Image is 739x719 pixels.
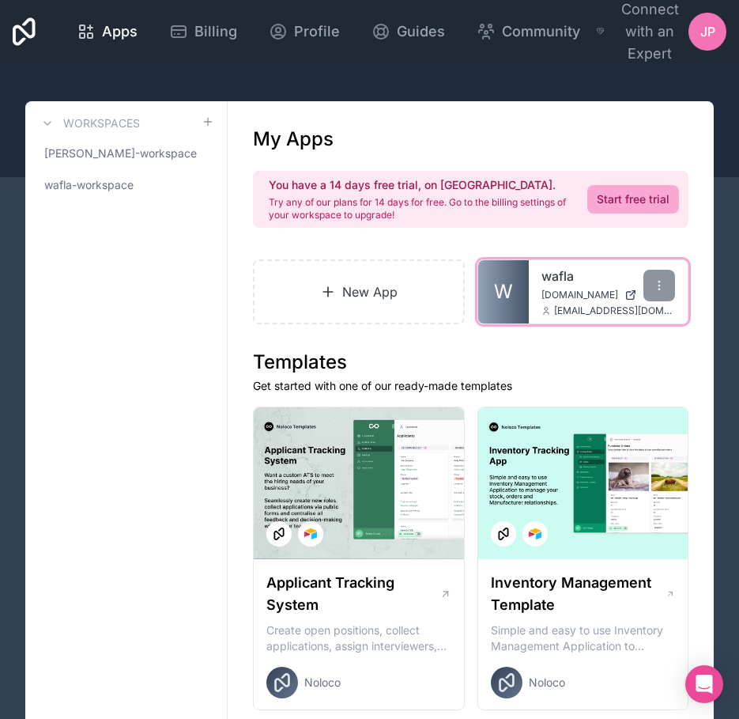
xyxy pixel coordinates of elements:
h3: Workspaces [63,115,140,131]
a: Apps [64,14,150,49]
span: wafla-workspace [44,177,134,193]
a: [PERSON_NAME]-workspace [38,139,214,168]
p: Try any of our plans for 14 days for free. Go to the billing settings of your workspace to upgrade! [269,196,568,221]
span: [EMAIL_ADDRESS][DOMAIN_NAME] [554,305,676,317]
a: New App [253,259,465,324]
a: Workspaces [38,114,140,133]
span: Profile [294,21,340,43]
span: Guides [397,21,445,43]
h2: You have a 14 days free trial, on [GEOGRAPHIC_DATA]. [269,177,568,193]
span: Apps [102,21,138,43]
p: Get started with one of our ready-made templates [253,378,688,394]
p: Create open positions, collect applications, assign interviewers, centralise candidate feedback a... [266,623,451,654]
a: Community [464,14,593,49]
a: wafla [541,267,676,286]
a: Start free trial [587,185,679,214]
h1: Applicant Tracking System [266,572,439,616]
span: W [494,279,513,305]
img: Airtable Logo [529,528,541,540]
span: JP [700,22,715,41]
span: [DOMAIN_NAME] [541,289,618,301]
a: Billing [156,14,250,49]
img: Airtable Logo [304,528,317,540]
span: Billing [194,21,237,43]
span: Community [502,21,580,43]
a: wafla-workspace [38,171,214,199]
div: Open Intercom Messenger [685,665,723,703]
h1: My Apps [253,127,334,152]
span: Noloco [304,675,341,691]
a: Guides [359,14,458,49]
a: Profile [256,14,353,49]
a: W [478,260,529,324]
span: [PERSON_NAME]-workspace [44,146,197,161]
span: Noloco [529,675,565,691]
h1: Inventory Management Template [491,572,665,616]
a: [DOMAIN_NAME] [541,289,676,301]
h1: Templates [253,350,688,375]
p: Simple and easy to use Inventory Management Application to manage your stock, orders and Manufact... [491,623,676,654]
